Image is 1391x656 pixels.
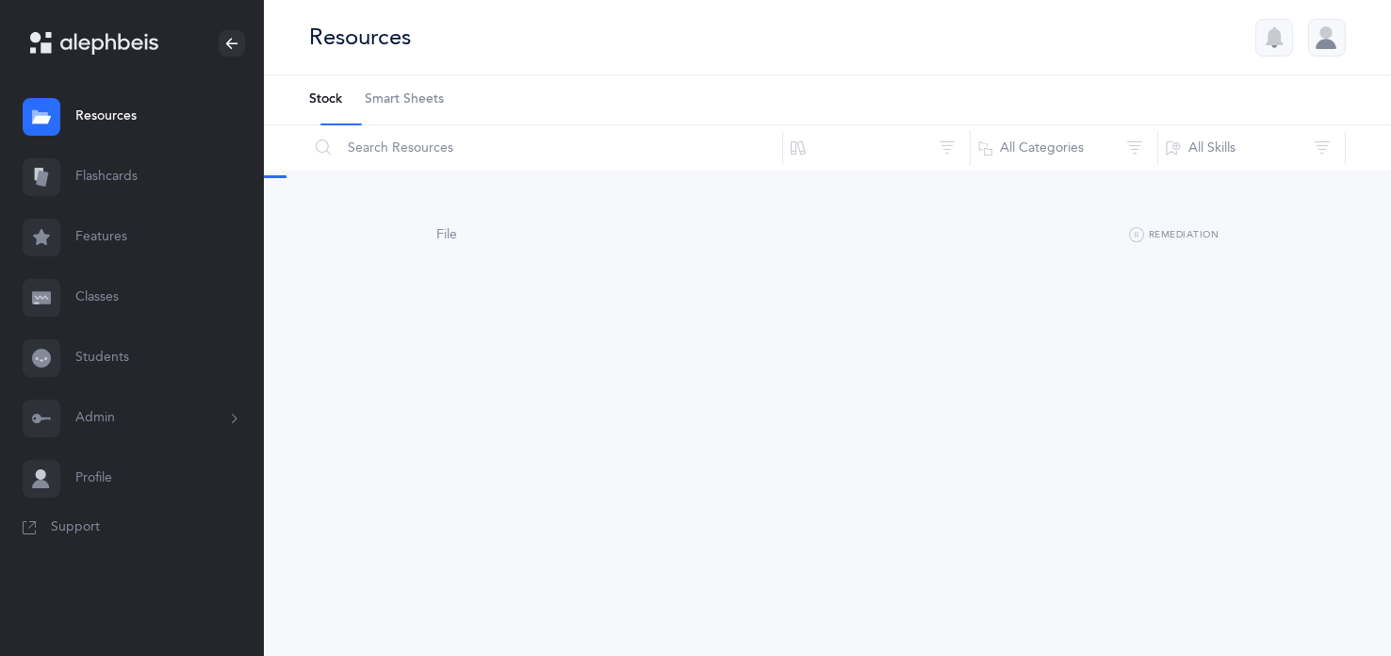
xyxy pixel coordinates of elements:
[365,90,444,109] span: Smart Sheets
[51,518,100,537] span: Support
[970,125,1158,171] button: All Categories
[1157,125,1346,171] button: All Skills
[309,22,411,53] div: Resources
[1129,224,1219,247] button: Remediation
[308,125,783,171] input: Search Resources
[436,227,457,242] span: File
